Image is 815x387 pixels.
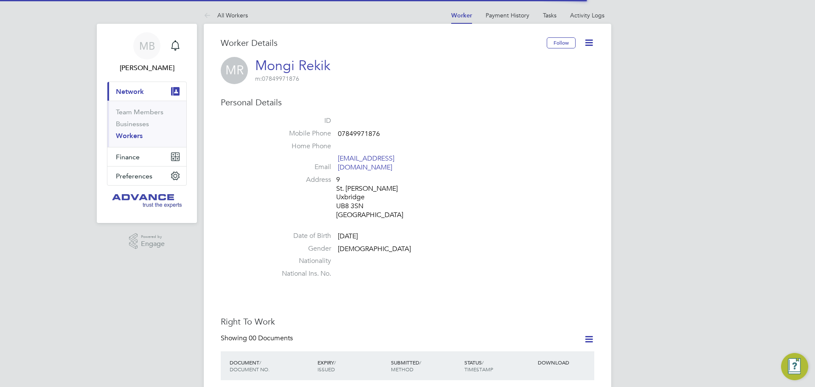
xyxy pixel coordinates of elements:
span: 07849971876 [338,130,380,138]
div: Network [107,101,186,147]
button: Engage Resource Center [781,353,808,380]
a: Payment History [486,11,529,19]
label: Mobile Phone [272,129,331,138]
span: m: [255,75,262,82]
div: STATUS [462,355,536,377]
span: 00 Documents [249,334,293,342]
span: / [259,359,261,366]
a: Worker [451,12,472,19]
span: DOCUMENT NO. [230,366,270,373]
a: Businesses [116,120,149,128]
span: / [482,359,483,366]
label: Home Phone [272,142,331,151]
a: [EMAIL_ADDRESS][DOMAIN_NAME] [338,154,394,172]
a: Team Members [116,108,163,116]
span: / [334,359,336,366]
a: MB[PERSON_NAME] [107,32,187,73]
span: Powered by [141,233,165,240]
label: ID [272,116,331,125]
div: 9 St. [PERSON_NAME] Uxbridge UB8 3SN [GEOGRAPHIC_DATA] [336,175,417,220]
span: MB [139,40,155,51]
h3: Right To Work [221,316,594,327]
h3: Personal Details [221,97,594,108]
div: EXPIRY [315,355,389,377]
a: Activity Logs [570,11,604,19]
div: SUBMITTED [389,355,462,377]
label: Nationality [272,257,331,266]
label: National Ins. No. [272,269,331,278]
span: Martin Brown [107,63,187,73]
label: Gender [272,244,331,253]
a: Mongi Rekik [255,57,330,74]
span: Preferences [116,172,152,180]
span: ISSUED [318,366,335,373]
button: Network [107,82,186,101]
span: 07849971876 [255,75,299,82]
div: DOWNLOAD [536,355,594,370]
button: Finance [107,147,186,166]
span: / [419,359,421,366]
span: [DATE] [338,232,358,240]
label: Address [272,175,331,184]
span: Engage [141,240,165,248]
img: advanceonline-logo-retina.png [112,194,182,208]
span: [DEMOGRAPHIC_DATA] [338,245,411,253]
a: Tasks [543,11,556,19]
label: Date of Birth [272,232,331,240]
a: Workers [116,132,143,140]
span: MR [221,57,248,84]
nav: Main navigation [97,24,197,223]
button: Follow [547,37,576,48]
label: Email [272,163,331,172]
a: Go to home page [107,194,187,208]
span: Network [116,88,144,96]
span: Finance [116,153,140,161]
span: METHOD [391,366,413,373]
a: All Workers [204,11,248,19]
span: TIMESTAMP [464,366,493,373]
button: Preferences [107,167,186,185]
h3: Worker Details [221,37,547,48]
div: DOCUMENT [228,355,315,377]
a: Powered byEngage [129,233,165,249]
div: Showing [221,334,295,343]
